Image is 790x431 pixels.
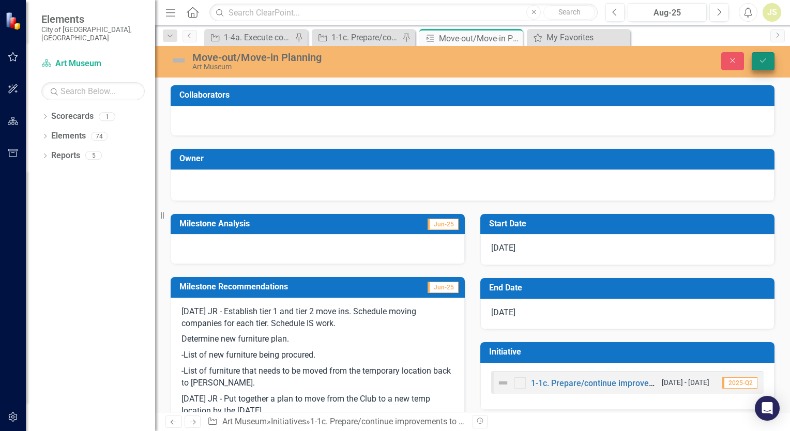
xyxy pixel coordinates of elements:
div: Art Museum [192,63,505,71]
button: JS [763,3,781,22]
a: Scorecards [51,111,94,122]
div: Open Intercom Messenger [755,396,780,421]
img: Not Defined [497,377,509,389]
a: Initiatives [271,417,306,426]
input: Search ClearPoint... [209,4,598,22]
h3: Milestone Recommendations [179,282,396,291]
div: My Favorites [546,31,628,44]
div: 1 [99,112,115,121]
div: 74 [91,132,108,141]
span: [DATE] [491,243,515,253]
a: Art Museum [41,58,145,70]
span: [DATE] [491,307,515,317]
input: Search Below... [41,82,145,100]
img: ClearPoint Strategy [5,11,23,29]
button: Search [543,5,595,20]
a: 1-1c. Prepare/continue improvements to the off-site location for Museum operations and programs. [310,417,672,426]
p: Determine new furniture plan. [181,331,454,347]
img: Not Defined [171,52,187,69]
div: 5 [85,151,102,160]
p: [DATE] JR - Put together a plan to move from the Club to a new temp location by the [DATE] [181,391,454,419]
h3: Owner [179,154,769,163]
div: 1-4a. Execute construction to achieve the building transformation. [224,31,292,44]
span: Search [558,8,581,16]
span: Jun-25 [428,282,459,293]
p: -List of furniture that needs to be moved from the temporary location back to [PERSON_NAME]. [181,363,454,391]
a: Art Museum [222,417,267,426]
div: Move-out/Move-in Planning [192,52,505,63]
div: » » » [207,416,465,428]
small: [DATE] - [DATE] [662,378,709,388]
h3: Collaborators [179,90,769,100]
span: Jun-25 [428,219,459,230]
a: My Favorites [529,31,628,44]
a: Elements [51,130,86,142]
h3: Initiative [489,347,769,357]
p: [DATE] JR - Establish tier 1 and tier 2 move ins. Schedule moving companies for each tier. Schedu... [181,306,454,332]
p: -List of new furniture being procured. [181,347,454,363]
a: Reports [51,150,80,162]
a: 1-4a. Execute construction to achieve the building transformation. [207,31,292,44]
div: Aug-25 [631,7,703,19]
h3: Start Date [489,219,769,228]
h3: Milestone Analysis [179,219,372,228]
small: City of [GEOGRAPHIC_DATA], [GEOGRAPHIC_DATA] [41,25,145,42]
span: 2025-Q2 [722,377,757,389]
a: 1-1c. Prepare/continue improvements to the off-site location for Museum operations and programs. [314,31,400,44]
button: Aug-25 [628,3,707,22]
div: 1-1c. Prepare/continue improvements to the off-site location for Museum operations and programs. [331,31,400,44]
h3: End Date [489,283,769,293]
div: Move-out/Move-in Planning [439,32,520,45]
span: Elements [41,13,145,25]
